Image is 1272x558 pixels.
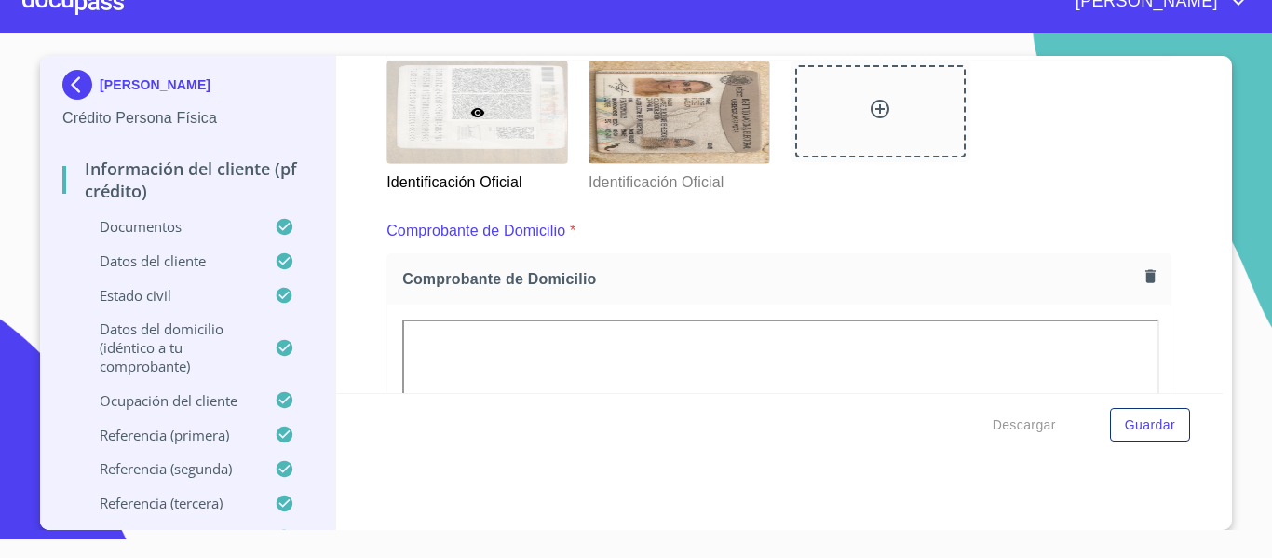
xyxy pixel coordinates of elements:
[62,286,275,305] p: Estado Civil
[62,70,313,107] div: [PERSON_NAME]
[62,320,275,375] p: Datos del domicilio (idéntico a tu comprobante)
[62,252,275,270] p: Datos del cliente
[62,157,313,202] p: Información del cliente (PF crédito)
[386,164,566,194] p: Identificación Oficial
[100,77,210,92] p: [PERSON_NAME]
[62,70,100,100] img: Docupass spot blue
[589,61,769,163] img: Identificación Oficial
[402,269,1138,289] span: Comprobante de Domicilio
[62,528,275,547] p: Datos del pedido
[1125,414,1175,437] span: Guardar
[62,107,313,129] p: Crédito Persona Física
[386,220,565,242] p: Comprobante de Domicilio
[1110,408,1190,442] button: Guardar
[62,459,275,478] p: Referencia (segunda)
[993,414,1056,437] span: Descargar
[62,391,275,410] p: Ocupación del Cliente
[985,408,1063,442] button: Descargar
[589,164,768,194] p: Identificación Oficial
[62,426,275,444] p: Referencia (primera)
[62,494,275,512] p: Referencia (tercera)
[62,217,275,236] p: Documentos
